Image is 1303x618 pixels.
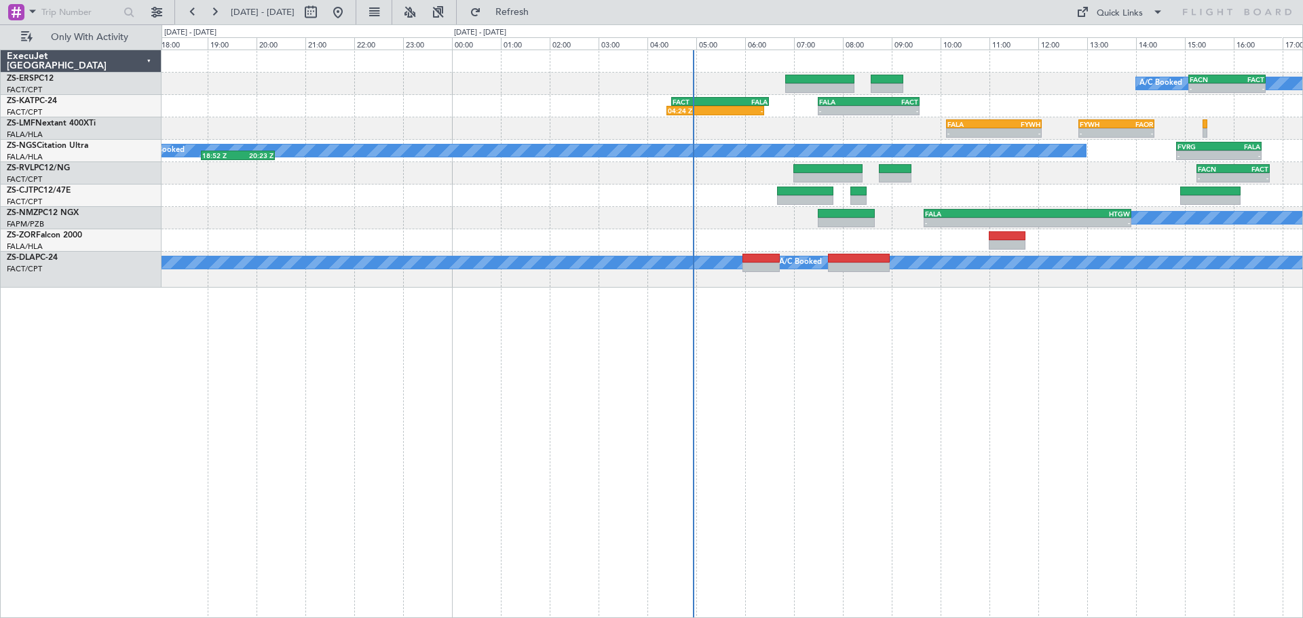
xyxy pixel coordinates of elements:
[164,27,216,39] div: [DATE] - [DATE]
[715,107,763,115] div: -
[1070,1,1170,23] button: Quick Links
[159,37,208,50] div: 18:00
[1080,129,1116,137] div: -
[7,219,44,229] a: FAPM/PZB
[7,254,58,262] a: ZS-DLAPC-24
[1027,218,1130,227] div: -
[794,37,843,50] div: 07:00
[1198,174,1233,182] div: -
[668,107,715,115] div: 04:24 Z
[994,129,1040,137] div: -
[354,37,403,50] div: 22:00
[464,1,545,23] button: Refresh
[15,26,147,48] button: Only With Activity
[1177,151,1219,159] div: -
[7,264,42,274] a: FACT/CPT
[892,37,941,50] div: 09:00
[7,75,54,83] a: ZS-ERSPC12
[720,98,768,106] div: FALA
[41,2,119,22] input: Trip Number
[7,119,35,128] span: ZS-LMF
[819,98,869,106] div: FALA
[305,37,354,50] div: 21:00
[994,120,1040,128] div: FYWH
[7,142,37,150] span: ZS-NGS
[7,164,34,172] span: ZS-RVL
[1136,37,1185,50] div: 14:00
[819,107,869,115] div: -
[7,174,42,185] a: FACT/CPT
[7,75,34,83] span: ZS-ERS
[1234,37,1283,50] div: 16:00
[1227,75,1264,83] div: FACT
[647,37,696,50] div: 04:00
[35,33,143,42] span: Only With Activity
[7,231,82,239] a: ZS-ZORFalcon 2000
[238,151,274,159] div: 20:23 Z
[1087,37,1136,50] div: 13:00
[1190,75,1227,83] div: FACN
[1219,142,1260,151] div: FALA
[7,242,43,252] a: FALA/HLA
[673,98,720,106] div: FACT
[7,142,88,150] a: ZS-NGSCitation Ultra
[7,152,43,162] a: FALA/HLA
[7,97,35,105] span: ZS-KAT
[1227,84,1264,92] div: -
[7,119,96,128] a: ZS-LMFNextant 400XTi
[1038,37,1087,50] div: 12:00
[7,85,42,95] a: FACT/CPT
[7,187,71,195] a: ZS-CJTPC12/47E
[1116,120,1153,128] div: FAOR
[202,151,238,159] div: 18:52 Z
[7,97,57,105] a: ZS-KATPC-24
[7,187,33,195] span: ZS-CJT
[1233,174,1268,182] div: -
[257,37,305,50] div: 20:00
[941,37,989,50] div: 10:00
[1177,142,1219,151] div: FVRG
[7,209,79,217] a: ZS-NMZPC12 NGX
[7,197,42,207] a: FACT/CPT
[925,210,1027,218] div: FALA
[1219,151,1260,159] div: -
[869,107,918,115] div: -
[947,120,994,128] div: FALA
[7,130,43,140] a: FALA/HLA
[7,209,38,217] span: ZS-NMZ
[484,7,541,17] span: Refresh
[452,37,501,50] div: 00:00
[925,218,1027,227] div: -
[745,37,794,50] div: 06:00
[1080,120,1116,128] div: FYWH
[7,231,36,239] span: ZS-ZOR
[501,37,550,50] div: 01:00
[7,164,70,172] a: ZS-RVLPC12/NG
[696,37,745,50] div: 05:00
[1027,210,1130,218] div: HTGW
[947,129,994,137] div: -
[7,107,42,117] a: FACT/CPT
[989,37,1038,50] div: 11:00
[1198,165,1233,173] div: FACN
[142,140,185,161] div: A/C Booked
[599,37,647,50] div: 03:00
[779,252,822,273] div: A/C Booked
[1185,37,1234,50] div: 15:00
[403,37,452,50] div: 23:00
[1233,165,1268,173] div: FACT
[231,6,295,18] span: [DATE] - [DATE]
[454,27,506,39] div: [DATE] - [DATE]
[843,37,892,50] div: 08:00
[1097,7,1143,20] div: Quick Links
[7,254,35,262] span: ZS-DLA
[869,98,918,106] div: FACT
[1190,84,1227,92] div: -
[208,37,257,50] div: 19:00
[550,37,599,50] div: 02:00
[1116,129,1153,137] div: -
[1139,73,1182,94] div: A/C Booked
